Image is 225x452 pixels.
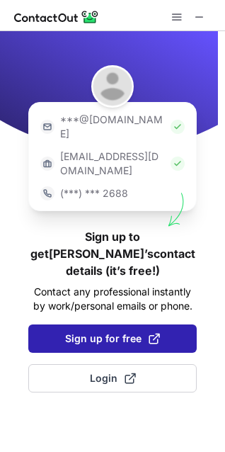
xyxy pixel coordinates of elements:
[90,371,136,385] span: Login
[40,186,54,200] img: https://contactout.com/extension/app/static/media/login-phone-icon.bacfcb865e29de816d437549d7f4cb...
[28,324,197,353] button: Sign up for free
[91,65,134,108] img: Jennifer Heins Davis
[171,120,185,134] img: Check Icon
[28,364,197,392] button: Login
[40,120,54,134] img: https://contactout.com/extension/app/static/media/login-email-icon.f64bce713bb5cd1896fef81aa7b14a...
[40,157,54,171] img: https://contactout.com/extension/app/static/media/login-work-icon.638a5007170bc45168077fde17b29a1...
[60,149,165,178] p: [EMAIL_ADDRESS][DOMAIN_NAME]
[28,228,197,279] h1: Sign up to get [PERSON_NAME]’s contact details (it’s free!)
[28,285,197,313] p: Contact any professional instantly by work/personal emails or phone.
[65,332,160,346] span: Sign up for free
[60,113,165,141] p: ***@[DOMAIN_NAME]
[171,157,185,171] img: Check Icon
[14,9,99,26] img: ContactOut v5.3.10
